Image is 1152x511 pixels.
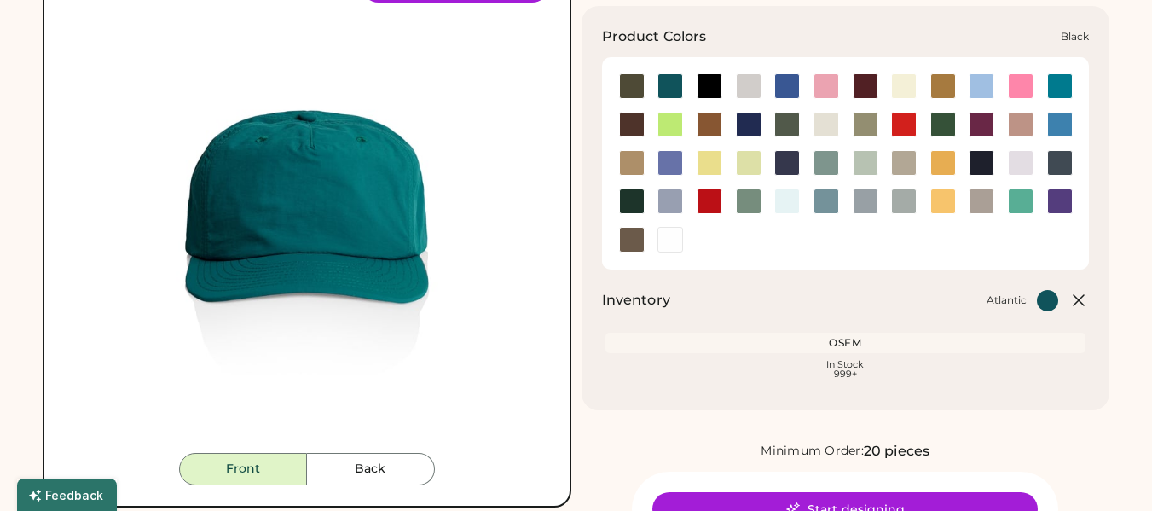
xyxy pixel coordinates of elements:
[609,360,1083,379] div: In Stock 999+
[602,26,707,47] h3: Product Colors
[609,336,1083,350] div: OSFM
[987,293,1027,307] div: Atlantic
[761,443,864,460] div: Minimum Order:
[1061,30,1089,44] div: Black
[179,453,307,485] button: Front
[602,290,670,311] h2: Inventory
[307,453,435,485] button: Back
[864,441,929,462] div: 20 pieces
